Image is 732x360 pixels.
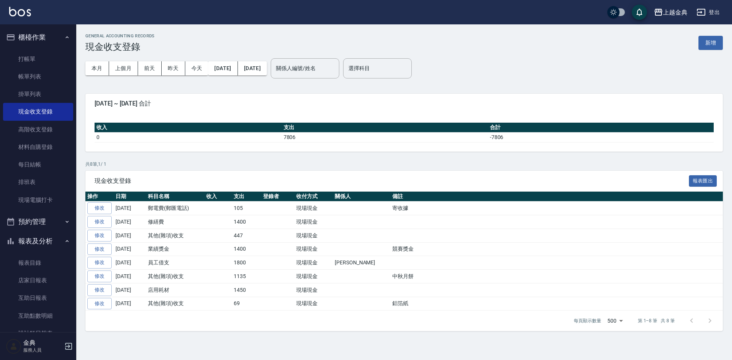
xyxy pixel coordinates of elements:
td: [DATE] [114,202,146,215]
td: 0 [95,132,282,142]
div: 上越金典 [663,8,687,17]
td: 員工借支 [146,256,204,270]
button: 今天 [185,61,209,75]
td: [DATE] [114,215,146,229]
a: 報表目錄 [3,254,73,272]
a: 修改 [87,202,112,214]
a: 排班表 [3,173,73,191]
button: 預約管理 [3,212,73,232]
a: 修改 [87,243,112,255]
th: 備註 [390,192,723,202]
button: 昨天 [162,61,185,75]
td: 現場現金 [294,242,333,256]
td: 寄收據 [390,202,723,215]
a: 設計師日報表 [3,325,73,342]
td: 現場現金 [294,283,333,297]
button: 上越金典 [651,5,690,20]
a: 修改 [87,284,112,296]
th: 收付方式 [294,192,333,202]
th: 收入 [95,123,282,133]
a: 掛單列表 [3,85,73,103]
th: 合計 [488,123,714,133]
td: 其他(雜項)收支 [146,270,204,283]
td: 現場現金 [294,215,333,229]
td: 現場現金 [294,297,333,310]
td: 7806 [282,132,488,142]
button: 新增 [698,36,723,50]
a: 互助日報表 [3,289,73,307]
a: 現金收支登錄 [3,103,73,120]
td: 郵電費(郵匯電話) [146,202,204,215]
button: [DATE] [208,61,238,75]
a: 高階收支登錄 [3,121,73,138]
td: 1400 [232,242,261,256]
td: 447 [232,229,261,242]
td: [DATE] [114,229,146,242]
td: [PERSON_NAME] [333,256,390,270]
td: 店用耗材 [146,283,204,297]
button: 本月 [85,61,109,75]
td: [DATE] [114,256,146,270]
p: 每頁顯示數量 [574,317,601,324]
td: -7806 [488,132,714,142]
td: 中秋月餅 [390,270,723,283]
td: 1800 [232,256,261,270]
h3: 現金收支登錄 [85,42,155,52]
td: 現場現金 [294,229,333,242]
a: 店家日報表 [3,272,73,289]
td: 1450 [232,283,261,297]
a: 帳單列表 [3,68,73,85]
a: 修改 [87,216,112,228]
th: 日期 [114,192,146,202]
a: 材料自購登錄 [3,138,73,156]
button: [DATE] [238,61,267,75]
td: 競賽獎金 [390,242,723,256]
td: [DATE] [114,297,146,310]
img: Logo [9,7,31,16]
a: 新增 [698,39,723,46]
th: 關係人 [333,192,390,202]
td: [DATE] [114,283,146,297]
button: 報表及分析 [3,231,73,251]
a: 修改 [87,230,112,242]
td: [DATE] [114,270,146,283]
p: 第 1–8 筆 共 8 筆 [638,317,675,324]
td: 業績獎金 [146,242,204,256]
td: 1135 [232,270,261,283]
td: 1400 [232,215,261,229]
td: 105 [232,202,261,215]
a: 修改 [87,298,112,310]
a: 打帳單 [3,50,73,68]
th: 支出 [232,192,261,202]
h5: 金典 [23,339,62,347]
th: 登錄者 [261,192,294,202]
a: 現場電腦打卡 [3,191,73,209]
td: 現場現金 [294,270,333,283]
p: 共 8 筆, 1 / 1 [85,161,723,168]
div: 500 [604,310,626,331]
td: 修繕費 [146,215,204,229]
a: 修改 [87,257,112,269]
td: 69 [232,297,261,310]
td: 其他(雜項)收支 [146,297,204,310]
td: 現場現金 [294,256,333,270]
td: 其他(雜項)收支 [146,229,204,242]
a: 報表匯出 [689,177,717,184]
a: 修改 [87,270,112,282]
th: 支出 [282,123,488,133]
a: 每日結帳 [3,156,73,173]
span: [DATE] ~ [DATE] 合計 [95,100,714,107]
th: 收入 [204,192,232,202]
span: 現金收支登錄 [95,177,689,185]
th: 操作 [85,192,114,202]
button: 前天 [138,61,162,75]
td: 現場現金 [294,202,333,215]
button: 上個月 [109,61,138,75]
button: 登出 [693,5,723,19]
td: [DATE] [114,242,146,256]
button: 報表匯出 [689,175,717,187]
th: 科目名稱 [146,192,204,202]
button: save [632,5,647,20]
p: 服務人員 [23,347,62,354]
h2: GENERAL ACCOUNTING RECORDS [85,34,155,38]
